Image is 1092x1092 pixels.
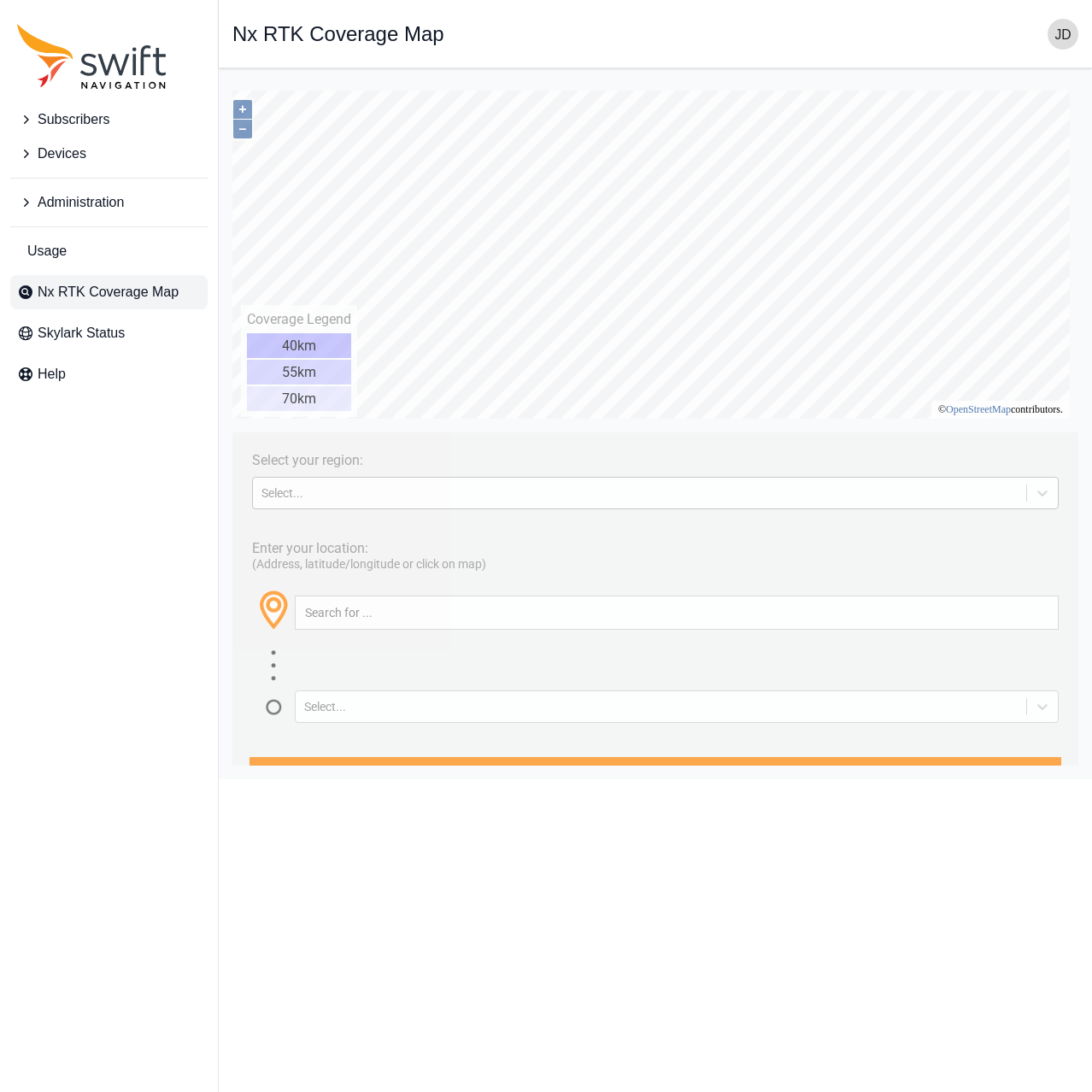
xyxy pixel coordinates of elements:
[38,109,109,130] span: Subscribers
[10,103,208,137] button: Subscribers
[15,229,119,245] div: Coverage Legend
[15,278,119,302] div: 55km
[38,144,86,164] span: Devices
[27,241,67,261] span: Usage
[15,251,119,276] div: 40km
[10,185,208,220] button: Administration
[10,316,208,350] a: Skylark Status
[15,304,119,329] div: 70km
[38,364,66,385] span: Help
[38,282,179,302] span: Nx RTK Coverage Map
[38,192,124,213] span: Administration
[10,234,208,268] a: Usage
[10,357,208,391] a: Help
[38,323,125,343] span: Skylark Status
[232,24,444,44] h1: Nx RTK Coverage Map
[713,321,778,333] a: OpenStreetMap
[706,321,831,333] li: © contributors.
[10,137,208,171] button: Devices
[232,82,1078,766] iframe: RTK Map
[10,275,208,309] a: Nx RTK Coverage Map
[1048,19,1078,50] img: user photo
